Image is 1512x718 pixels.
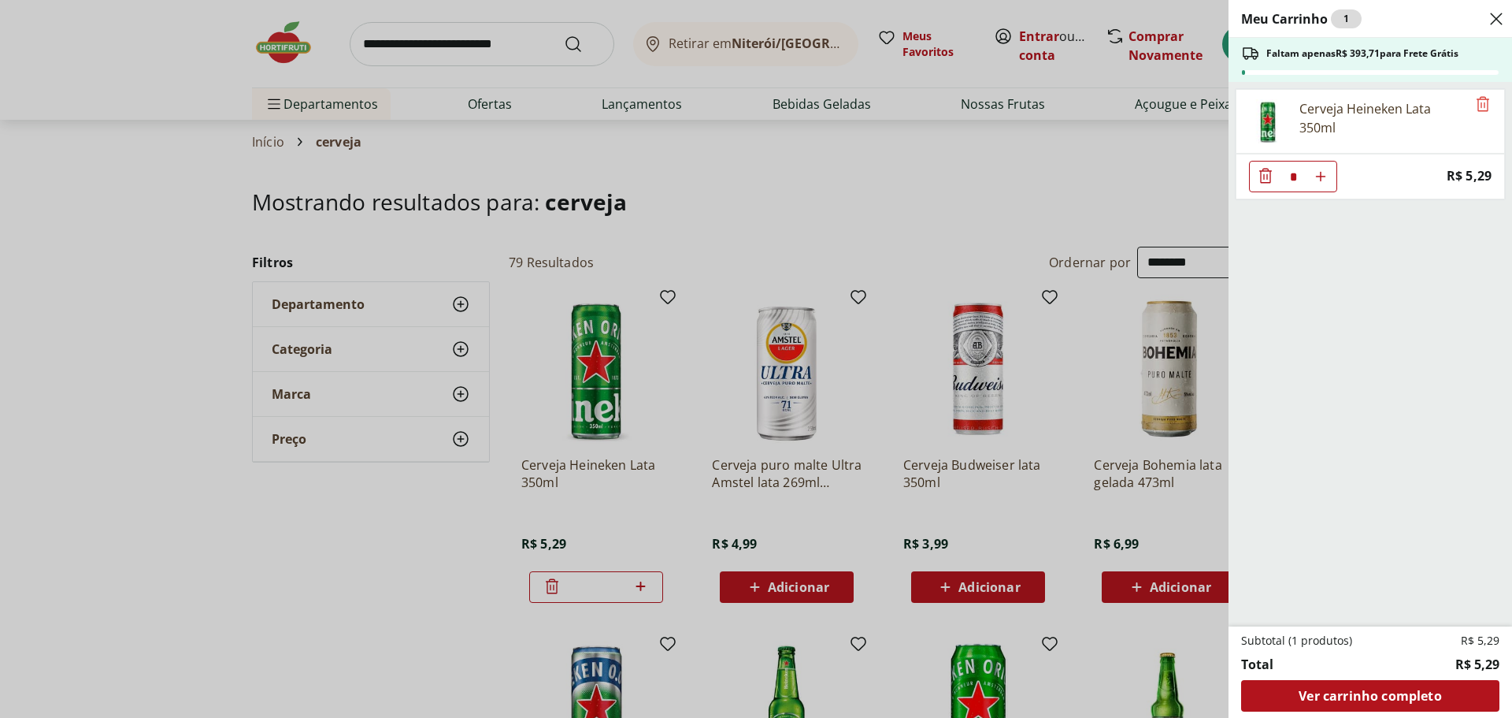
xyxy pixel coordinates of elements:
[1473,95,1492,114] button: Remove
[1281,162,1305,192] input: Quantidade Atual
[1241,9,1362,28] h2: Meu Carrinho
[1447,166,1492,187] span: R$ 5,29
[1250,161,1281,192] button: Diminuir Quantidade
[1246,99,1290,143] img: Cerveja Heineken Lata 350ml
[1305,161,1336,192] button: Aumentar Quantidade
[1241,655,1273,674] span: Total
[1241,633,1352,649] span: Subtotal (1 produtos)
[1266,47,1458,60] span: Faltam apenas R$ 393,71 para Frete Grátis
[1241,680,1499,712] a: Ver carrinho completo
[1299,99,1466,137] div: Cerveja Heineken Lata 350ml
[1455,655,1499,674] span: R$ 5,29
[1331,9,1362,28] div: 1
[1299,690,1441,702] span: Ver carrinho completo
[1461,633,1499,649] span: R$ 5,29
